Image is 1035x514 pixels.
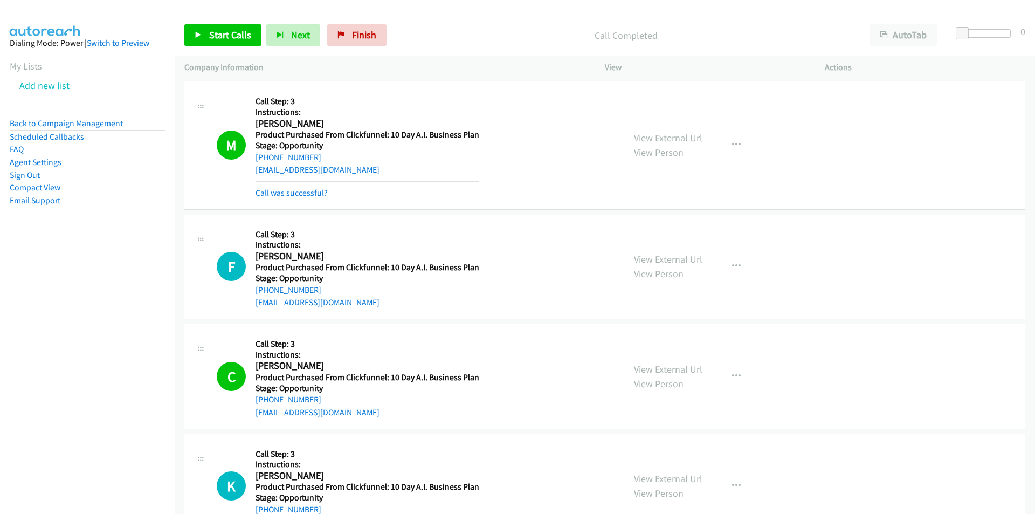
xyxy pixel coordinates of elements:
[605,61,805,74] p: View
[266,24,320,46] button: Next
[1004,214,1035,300] iframe: Resource Center
[256,118,475,130] h2: [PERSON_NAME]
[10,118,123,128] a: Back to Campaign Management
[870,24,937,46] button: AutoTab
[19,79,70,92] a: Add new list
[256,297,379,307] a: [EMAIL_ADDRESS][DOMAIN_NAME]
[256,372,479,383] h5: Product Purchased From Clickfunnel: 10 Day A.I. Business Plan
[256,129,479,140] h5: Product Purchased From Clickfunnel: 10 Day A.I. Business Plan
[209,29,251,41] span: Start Calls
[634,268,684,280] a: View Person
[256,140,479,151] h5: Stage: Opportunity
[634,132,702,144] a: View External Url
[256,383,479,394] h5: Stage: Opportunity
[256,250,475,263] h2: [PERSON_NAME]
[256,165,379,175] a: [EMAIL_ADDRESS][DOMAIN_NAME]
[256,492,479,503] h5: Stage: Opportunity
[256,482,479,492] h5: Product Purchased From Clickfunnel: 10 Day A.I. Business Plan
[256,407,379,417] a: [EMAIL_ADDRESS][DOMAIN_NAME]
[10,170,40,180] a: Sign Out
[217,131,246,160] h1: M
[256,188,328,198] a: Call was successful?
[825,61,1025,74] p: Actions
[256,339,479,349] h5: Call Step: 3
[184,61,585,74] p: Company Information
[10,157,61,167] a: Agent Settings
[217,362,246,391] h1: C
[10,144,24,154] a: FAQ
[634,146,684,159] a: View Person
[291,29,310,41] span: Next
[10,182,60,193] a: Compact View
[634,378,684,390] a: View Person
[256,96,479,107] h5: Call Step: 3
[256,239,479,250] h5: Instructions:
[256,285,321,295] a: [PHONE_NUMBER]
[217,471,246,501] h1: K
[10,60,42,72] a: My Lists
[256,459,479,470] h5: Instructions:
[256,360,475,372] h2: [PERSON_NAME]
[10,132,84,142] a: Scheduled Callbacks
[256,470,475,482] h2: [PERSON_NAME]
[401,28,851,43] p: Call Completed
[256,229,479,240] h5: Call Step: 3
[217,252,246,281] h1: F
[87,38,149,48] a: Switch to Preview
[256,449,479,460] h5: Call Step: 3
[634,472,702,485] a: View External Url
[634,253,702,265] a: View External Url
[256,273,479,284] h5: Stage: Opportunity
[1020,24,1025,39] div: 0
[634,487,684,499] a: View Person
[256,262,479,273] h5: Product Purchased From Clickfunnel: 10 Day A.I. Business Plan
[184,24,261,46] a: Start Calls
[352,29,376,41] span: Finish
[634,363,702,375] a: View External Url
[10,195,60,205] a: Email Support
[256,349,479,360] h5: Instructions:
[327,24,387,46] a: Finish
[256,107,479,118] h5: Instructions:
[10,37,165,50] div: Dialing Mode: Power |
[256,394,321,405] a: [PHONE_NUMBER]
[256,152,321,162] a: [PHONE_NUMBER]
